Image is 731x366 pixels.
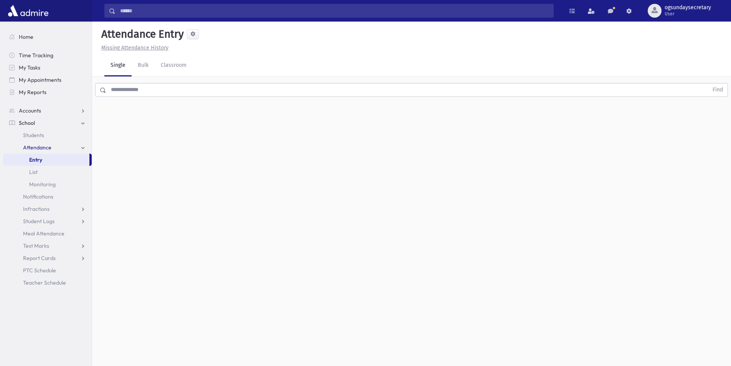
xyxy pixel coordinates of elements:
[29,181,56,188] span: Monitoring
[3,117,92,129] a: School
[3,240,92,252] a: Test Marks
[23,144,51,151] span: Attendance
[708,83,728,96] button: Find
[23,218,54,225] span: Student Logs
[3,49,92,61] a: Time Tracking
[3,190,92,203] a: Notifications
[3,86,92,98] a: My Reports
[3,104,92,117] a: Accounts
[3,178,92,190] a: Monitoring
[3,154,89,166] a: Entry
[665,5,711,11] span: ogsundaysecretary
[23,279,66,286] span: Teacher Schedule
[3,141,92,154] a: Attendance
[23,230,64,237] span: Meal Attendance
[665,11,711,17] span: User
[19,89,46,96] span: My Reports
[23,242,49,249] span: Test Marks
[155,55,193,76] a: Classroom
[116,4,553,18] input: Search
[3,227,92,240] a: Meal Attendance
[98,28,184,41] h5: Attendance Entry
[23,193,53,200] span: Notifications
[23,267,56,274] span: PTC Schedule
[98,45,168,51] a: Missing Attendance History
[132,55,155,76] a: Bulk
[6,3,50,18] img: AdmirePro
[3,215,92,227] a: Student Logs
[101,45,168,51] u: Missing Attendance History
[3,252,92,264] a: Report Cards
[23,255,56,262] span: Report Cards
[19,33,33,40] span: Home
[3,74,92,86] a: My Appointments
[19,52,53,59] span: Time Tracking
[3,31,92,43] a: Home
[29,169,38,176] span: List
[19,76,61,83] span: My Appointments
[3,166,92,178] a: List
[3,129,92,141] a: Students
[3,203,92,215] a: Infractions
[3,264,92,277] a: PTC Schedule
[104,55,132,76] a: Single
[23,205,50,212] span: Infractions
[3,277,92,289] a: Teacher Schedule
[19,107,41,114] span: Accounts
[29,156,42,163] span: Entry
[19,64,40,71] span: My Tasks
[23,132,44,139] span: Students
[19,119,35,126] span: School
[3,61,92,74] a: My Tasks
